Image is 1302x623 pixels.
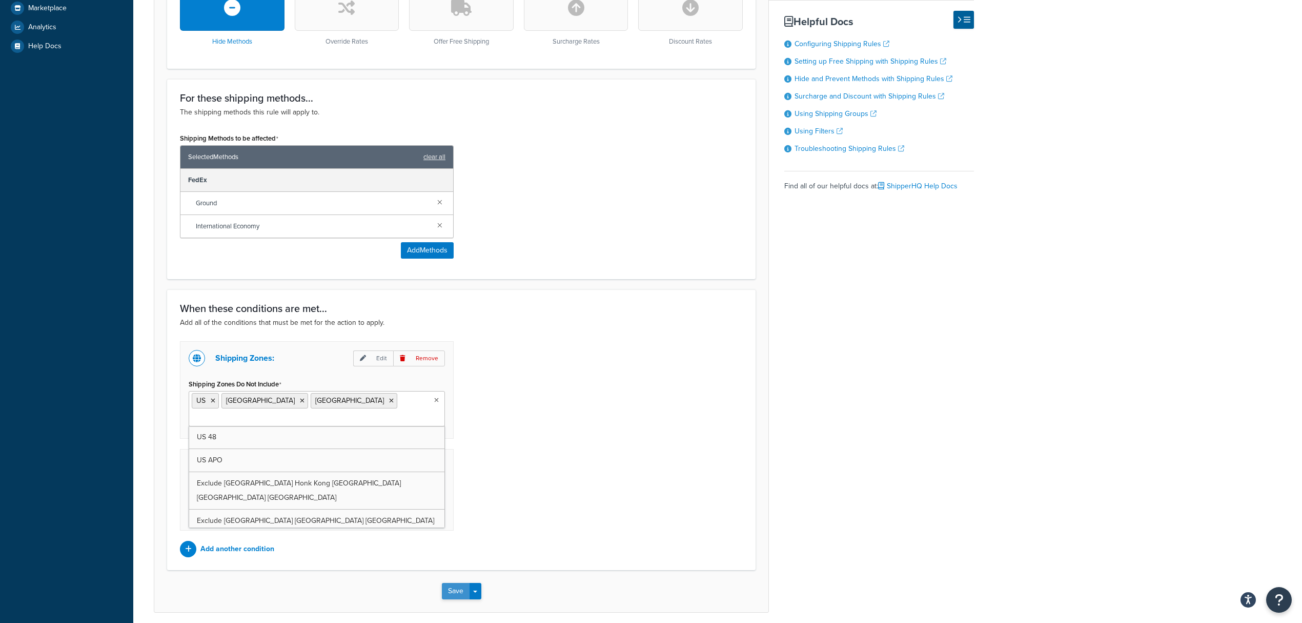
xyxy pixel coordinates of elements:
p: Add all of the conditions that must be met for the action to apply. [180,317,743,328]
a: Configuring Shipping Rules [795,38,889,49]
a: Surcharge and Discount with Shipping Rules [795,91,944,102]
a: US APO [189,449,444,472]
span: US [196,395,206,406]
span: US APO [197,455,222,465]
label: Shipping Zones Do Not Include [189,380,281,388]
a: clear all [423,150,445,164]
a: Setting up Free Shipping with Shipping Rules [795,56,946,67]
div: Find all of our helpful docs at: [784,171,974,193]
span: Exclude [GEOGRAPHIC_DATA] [GEOGRAPHIC_DATA] [GEOGRAPHIC_DATA] [197,515,434,526]
button: AddMethods [401,242,454,259]
a: Exclude [GEOGRAPHIC_DATA] [GEOGRAPHIC_DATA] [GEOGRAPHIC_DATA] [189,510,444,532]
a: Help Docs [8,37,126,55]
div: FedEx [180,169,453,192]
button: Save [442,583,470,599]
button: Open Resource Center [1266,587,1292,613]
span: Ground [196,196,429,210]
a: Exclude [GEOGRAPHIC_DATA] Honk Kong [GEOGRAPHIC_DATA] [GEOGRAPHIC_DATA] [GEOGRAPHIC_DATA] [189,472,444,509]
a: US 48 [189,426,444,449]
a: Analytics [8,18,126,36]
a: Using Filters [795,126,843,137]
span: [GEOGRAPHIC_DATA] [315,395,384,406]
span: International Economy [196,219,429,233]
span: Selected Methods [188,150,418,164]
a: Hide and Prevent Methods with Shipping Rules [795,73,952,84]
span: Exclude [GEOGRAPHIC_DATA] Honk Kong [GEOGRAPHIC_DATA] [GEOGRAPHIC_DATA] [GEOGRAPHIC_DATA] [197,478,401,503]
a: Troubleshooting Shipping Rules [795,143,904,154]
a: Using Shipping Groups [795,108,877,119]
label: Shipping Methods to be affected [180,134,278,143]
h3: For these shipping methods... [180,92,743,104]
span: Marketplace [28,4,67,13]
p: Edit [353,351,393,366]
span: [GEOGRAPHIC_DATA] [226,395,295,406]
span: Analytics [28,23,56,32]
button: Hide Help Docs [953,11,974,29]
h3: Helpful Docs [784,16,974,27]
span: US 48 [197,432,216,442]
p: Add another condition [200,542,274,556]
p: The shipping methods this rule will apply to. [180,107,743,118]
a: ShipperHQ Help Docs [878,181,958,191]
p: Shipping Zones: [215,351,274,365]
span: Help Docs [28,42,62,51]
p: Remove [393,351,445,366]
h3: When these conditions are met... [180,303,743,314]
